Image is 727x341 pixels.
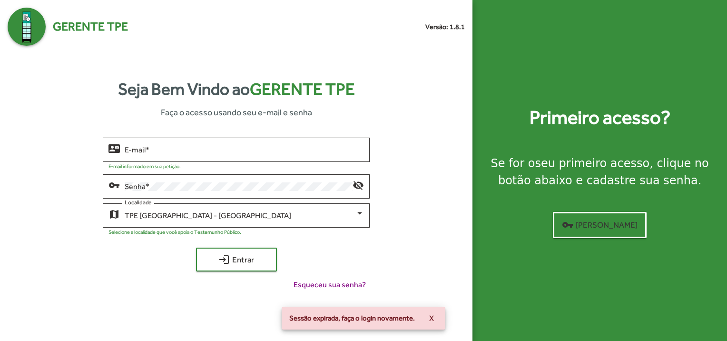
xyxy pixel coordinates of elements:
[205,251,268,268] span: Entrar
[53,18,128,36] span: Gerente TPE
[422,310,442,327] button: X
[108,163,181,169] mat-hint: E-mail informado em sua petição.
[562,216,638,233] span: [PERSON_NAME]
[108,179,120,191] mat-icon: vpn_key
[553,212,647,238] button: [PERSON_NAME]
[535,157,649,170] strong: seu primeiro acesso
[196,248,277,271] button: Entrar
[118,77,355,102] strong: Seja Bem Vindo ao
[530,103,670,132] strong: Primeiro acesso?
[294,279,366,291] span: Esqueceu sua senha?
[250,80,355,99] span: Gerente TPE
[125,211,291,220] span: TPE [GEOGRAPHIC_DATA] - [GEOGRAPHIC_DATA]
[108,142,120,154] mat-icon: contact_mail
[484,155,716,189] div: Se for o , clique no botão abaixo e cadastre sua senha.
[161,106,312,119] span: Faça o acesso usando seu e-mail e senha
[108,208,120,220] mat-icon: map
[218,254,230,265] mat-icon: login
[8,8,46,46] img: Logo Gerente
[425,22,465,32] small: Versão: 1.8.1
[289,313,415,323] span: Sessão expirada, faça o login novamente.
[429,310,434,327] span: X
[562,219,573,231] mat-icon: vpn_key
[353,179,364,191] mat-icon: visibility_off
[108,229,241,235] mat-hint: Selecione a localidade que você apoia o Testemunho Público.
